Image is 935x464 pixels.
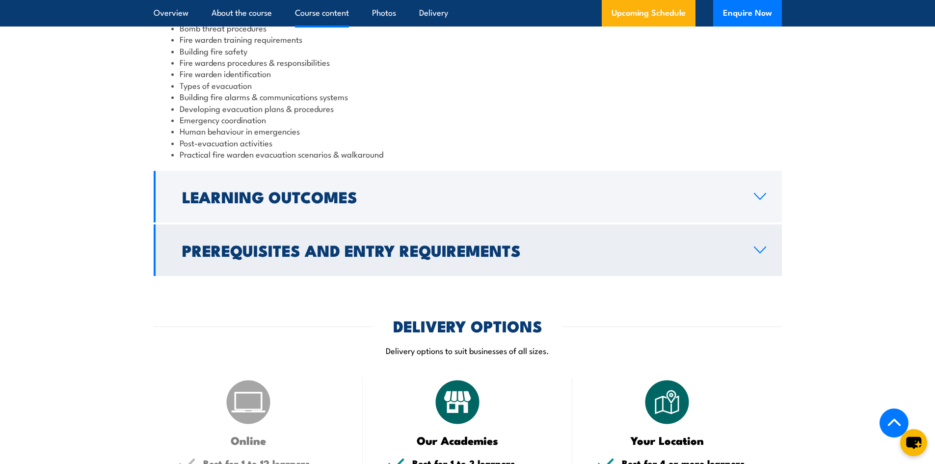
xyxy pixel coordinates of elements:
li: Practical fire warden evacuation scenarios & walkaround [171,148,764,160]
h3: Online [178,435,319,446]
li: Fire wardens procedures & responsibilities [171,56,764,68]
li: Developing evacuation plans & procedures [171,103,764,114]
button: chat-button [900,429,927,456]
h2: Learning Outcomes [182,190,738,203]
li: Human behaviour in emergencies [171,125,764,136]
a: Prerequisites and Entry Requirements [154,224,782,276]
h3: Your Location [597,435,738,446]
a: Learning Outcomes [154,171,782,222]
li: Emergency coordination [171,114,764,125]
p: Delivery options to suit businesses of all sizes. [154,345,782,356]
li: Fire warden training requirements [171,33,764,45]
li: Types of evacuation [171,80,764,91]
h2: DELIVERY OPTIONS [393,319,542,332]
h2: Prerequisites and Entry Requirements [182,243,738,257]
li: Fire warden identification [171,68,764,79]
li: Building fire alarms & communications systems [171,91,764,102]
h3: Our Academies [387,435,528,446]
li: Building fire safety [171,45,764,56]
li: Post-evacuation activities [171,137,764,148]
li: Bomb threat procedures [171,22,764,33]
